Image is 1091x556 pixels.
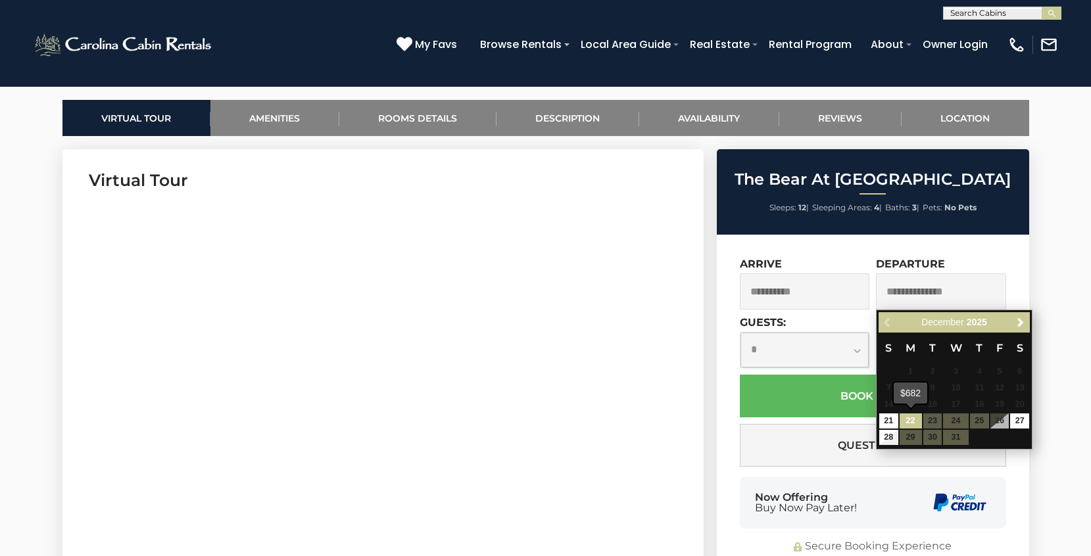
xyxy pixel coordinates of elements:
[900,413,922,429] a: 22
[1040,35,1058,54] img: mail-regular-white.png
[1012,314,1029,331] a: Next
[906,342,915,354] span: Monday
[740,316,786,329] label: Guests:
[923,364,942,379] span: 2
[921,317,964,327] span: December
[950,342,962,354] span: Wednesday
[574,33,677,56] a: Local Area Guide
[916,33,994,56] a: Owner Login
[879,413,898,429] a: 21
[970,364,989,379] span: 4
[879,430,898,445] a: 28
[497,100,639,136] a: Description
[779,100,902,136] a: Reviews
[769,199,809,216] li: |
[944,202,977,212] strong: No Pets
[755,492,857,513] div: Now Offering
[683,33,756,56] a: Real Estate
[864,33,910,56] a: About
[885,199,919,216] li: |
[970,397,989,412] span: 18
[33,32,215,58] img: White-1-2.png
[894,382,927,404] div: $682
[943,381,968,396] span: 10
[1017,342,1023,354] span: Saturday
[943,364,968,379] span: 3
[943,397,968,412] span: 17
[740,424,1006,467] button: Questions?
[740,258,782,270] label: Arrive
[990,381,1009,396] span: 12
[923,202,942,212] span: Pets:
[1007,35,1026,54] img: phone-regular-white.png
[812,199,882,216] li: |
[720,171,1026,188] h2: The Bear At [GEOGRAPHIC_DATA]
[755,503,857,513] span: Buy Now Pay Later!
[473,33,568,56] a: Browse Rentals
[967,317,987,327] span: 2025
[740,539,1006,554] div: Secure Booking Experience
[885,342,892,354] span: Sunday
[62,100,210,136] a: Virtual Tour
[996,342,1003,354] span: Friday
[1015,317,1026,328] span: Next
[976,342,982,354] span: Thursday
[1010,381,1029,396] span: 13
[339,100,497,136] a: Rooms Details
[885,202,910,212] span: Baths:
[1010,364,1029,379] span: 6
[762,33,858,56] a: Rental Program
[812,202,872,212] span: Sleeping Areas:
[923,397,942,412] span: 16
[970,381,989,396] span: 11
[990,364,1009,379] span: 5
[876,258,945,270] label: Departure
[769,202,796,212] span: Sleeps:
[89,169,677,192] h3: Virtual Tour
[397,36,460,53] a: My Favs
[639,100,779,136] a: Availability
[929,342,936,354] span: Tuesday
[990,397,1009,412] span: 19
[798,202,806,212] strong: 12
[415,36,457,53] span: My Favs
[1010,413,1029,429] a: 27
[740,375,1006,417] button: Book Now
[923,381,942,396] span: 9
[912,202,917,212] strong: 3
[210,100,339,136] a: Amenities
[902,100,1029,136] a: Location
[874,202,879,212] strong: 4
[900,364,922,379] span: 1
